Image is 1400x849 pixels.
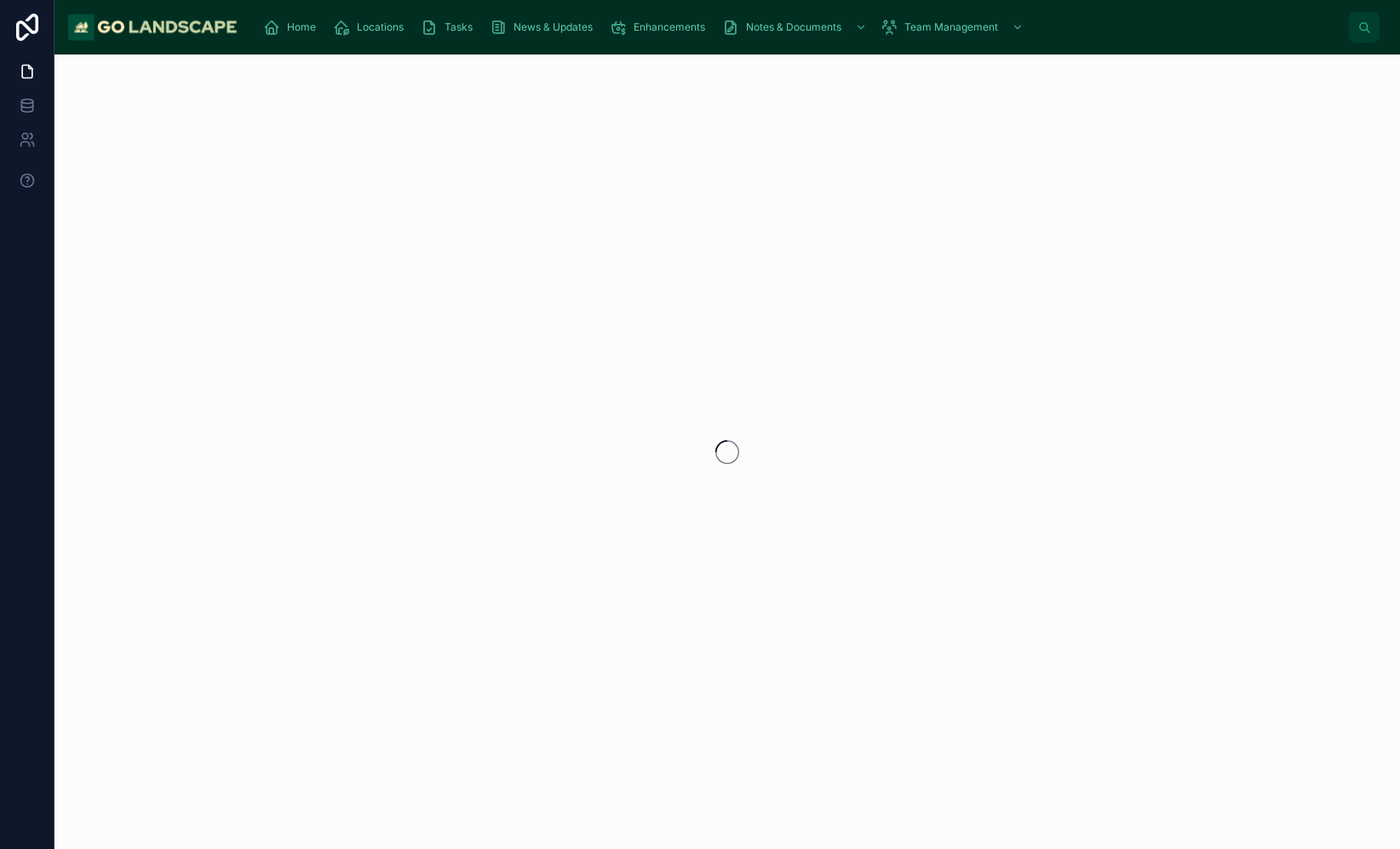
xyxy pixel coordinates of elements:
[251,9,1349,46] div: scrollable content
[514,20,593,34] span: News & Updates
[416,12,485,43] a: Tasks
[746,20,841,34] span: Notes & Documents
[258,12,328,43] a: Home
[328,12,416,43] a: Locations
[485,12,605,43] a: News & Updates
[605,12,717,43] a: Enhancements
[357,20,404,34] span: Locations
[68,14,238,41] img: App logo
[634,20,705,34] span: Enhancements
[287,20,316,34] span: Home
[875,12,1032,43] a: Team Management
[445,20,473,34] span: Tasks
[717,12,875,43] a: Notes & Documents
[904,20,998,34] span: Team Management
